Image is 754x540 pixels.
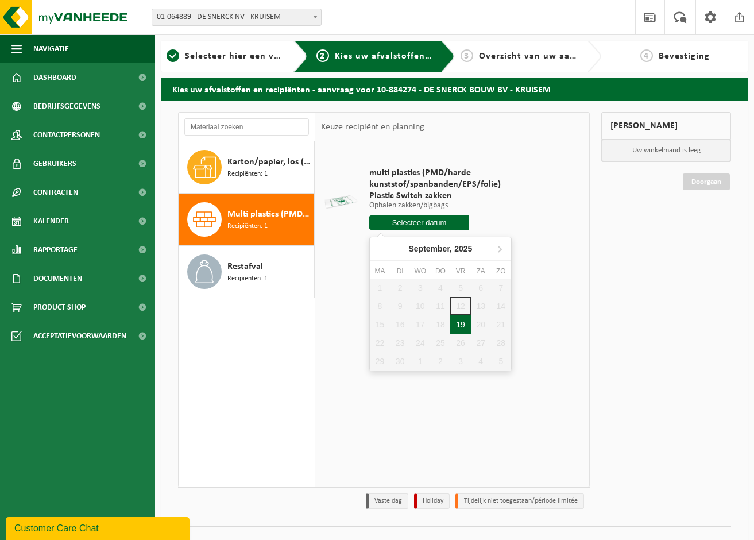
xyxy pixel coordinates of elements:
div: do [430,265,450,277]
span: 2 [316,49,329,62]
span: Gebruikers [33,149,76,178]
i: 2025 [454,245,472,253]
span: Product Shop [33,293,86,322]
span: 4 [640,49,653,62]
span: Recipiënten: 1 [227,169,268,180]
button: Karton/papier, los (bedrijven) Recipiënten: 1 [179,141,315,194]
input: Materiaal zoeken [184,118,309,136]
span: Multi plastics (PMD/harde kunststoffen/spanbanden/EPS/folie naturel/folie gemengd) [227,207,311,221]
span: Acceptatievoorwaarden [33,322,126,350]
span: Kalender [33,207,69,236]
span: Recipiënten: 1 [227,221,268,232]
div: 3 [450,352,470,371]
div: vr [450,265,470,277]
span: 3 [461,49,473,62]
li: Tijdelijk niet toegestaan/période limitée [455,493,584,509]
iframe: chat widget [6,515,192,540]
div: [PERSON_NAME] [601,112,731,140]
span: Plastic Switch zakken [369,190,569,202]
div: ma [370,265,390,277]
button: Restafval Recipiënten: 1 [179,246,315,298]
span: Recipiënten: 1 [227,273,268,284]
span: Karton/papier, los (bedrijven) [227,155,311,169]
div: 19 [450,315,470,334]
span: Bedrijfsgegevens [33,92,100,121]
span: Dashboard [33,63,76,92]
li: Vaste dag [366,493,408,509]
span: Bevestiging [659,52,710,61]
div: za [471,265,491,277]
span: Documenten [33,264,82,293]
span: Rapportage [33,236,78,264]
a: 1Selecteer hier een vestiging [167,49,285,63]
div: Keuze recipiënt en planning [315,113,430,141]
span: Kies uw afvalstoffen en recipiënten [335,52,493,61]
span: Navigatie [33,34,69,63]
span: 1 [167,49,179,62]
p: Ophalen zakken/bigbags [369,202,569,210]
li: Holiday [414,493,450,509]
div: di [390,265,410,277]
span: multi plastics (PMD/harde kunststof/spanbanden/EPS/folie) [369,167,569,190]
span: Contracten [33,178,78,207]
div: September, [404,240,477,258]
button: Multi plastics (PMD/harde kunststoffen/spanbanden/EPS/folie naturel/folie gemengd) Recipiënten: 1 [179,194,315,246]
p: Uw winkelmand is leeg [602,140,730,161]
h2: Kies uw afvalstoffen en recipiënten - aanvraag voor 10-884274 - DE SNERCK BOUW BV - KRUISEM [161,78,748,100]
span: Restafval [227,260,263,273]
div: zo [491,265,511,277]
div: wo [410,265,430,277]
span: Contactpersonen [33,121,100,149]
span: 01-064889 - DE SNERCK NV - KRUISEM [152,9,321,25]
span: Overzicht van uw aanvraag [479,52,600,61]
a: Doorgaan [683,173,730,190]
span: 01-064889 - DE SNERCK NV - KRUISEM [152,9,322,26]
span: Selecteer hier een vestiging [185,52,309,61]
input: Selecteer datum [369,215,469,230]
